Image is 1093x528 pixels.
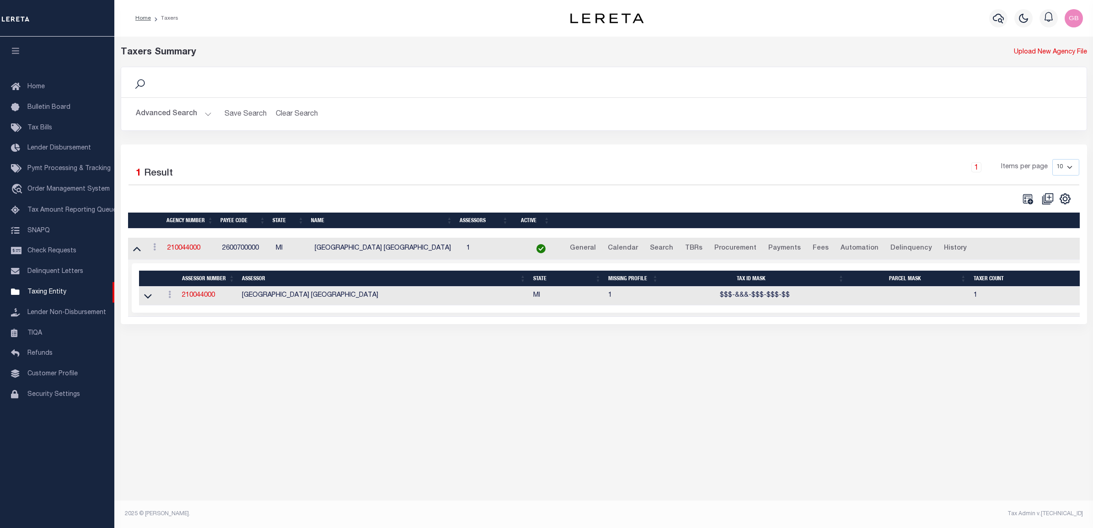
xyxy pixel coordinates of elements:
button: Advanced Search [136,105,212,123]
th: Assessors: activate to sort column ascending [456,213,512,229]
span: Tax Bills [27,125,52,131]
div: Taxers Summary [121,46,842,59]
th: Tax ID Mask: activate to sort column ascending [662,271,848,287]
a: Fees [809,241,833,256]
span: 1 [136,169,141,178]
a: Search [646,241,677,256]
a: Upload New Agency File [1014,48,1087,58]
td: 1 [970,287,1089,305]
span: Refunds [27,350,53,357]
a: Delinquency [886,241,936,256]
img: svg+xml;base64,PHN2ZyB4bWxucz0iaHR0cDovL3d3dy53My5vcmcvMjAwMC9zdmciIHBvaW50ZXItZXZlbnRzPSJub25lIi... [1065,9,1083,27]
span: Check Requests [27,248,76,254]
span: Items per page [1001,162,1048,172]
a: Procurement [710,241,761,256]
div: Tax Admin v.[TECHNICAL_ID] [611,510,1083,518]
span: $$$-&&&-$$$-$$$-$$ [720,292,790,299]
span: Home [27,84,45,90]
li: Taxers [151,14,178,22]
td: 1 [605,287,662,305]
th: Missing Profile: activate to sort column ascending [605,271,662,287]
img: check-icon-green.svg [536,244,546,253]
span: Pymt Processing & Tracking [27,165,111,172]
a: Automation [836,241,883,256]
th: Taxer Count: activate to sort column ascending [970,271,1089,287]
label: Result [144,166,173,181]
span: Order Management System [27,186,110,192]
a: Payments [764,241,805,256]
th: &nbsp; [553,213,1081,229]
span: Lender Non-Disbursement [27,309,106,316]
th: State: activate to sort column ascending [269,213,307,229]
button: Clear Search [272,105,322,123]
a: History [940,241,971,256]
a: 210044000 [182,292,215,299]
a: General [566,241,600,256]
th: Assessor: activate to sort column ascending [238,271,529,287]
td: 2600700000 [219,238,272,260]
a: Calendar [604,241,642,256]
i: travel_explore [11,184,26,196]
th: Assessor Number: activate to sort column ascending [178,271,238,287]
th: Parcel Mask: activate to sort column ascending [848,271,970,287]
span: Lender Disbursement [27,145,91,151]
div: 2025 © [PERSON_NAME]. [118,510,604,518]
a: 210044000 [167,245,200,251]
a: 1 [971,162,981,172]
a: TBRs [681,241,707,256]
span: Customer Profile [27,371,78,377]
span: Tax Amount Reporting Queue [27,207,117,213]
th: Agency Number: activate to sort column ascending [163,213,217,229]
td: [GEOGRAPHIC_DATA] [GEOGRAPHIC_DATA] [238,287,529,305]
span: Delinquent Letters [27,268,83,275]
img: logo-dark.svg [570,13,643,23]
td: 1 [463,238,520,260]
td: [GEOGRAPHIC_DATA] [GEOGRAPHIC_DATA] [311,238,463,260]
th: State: activate to sort column ascending [530,271,605,287]
button: Save Search [219,105,272,123]
td: MI [272,238,311,260]
span: Security Settings [27,391,80,398]
a: Home [135,16,151,21]
span: SNAPQ [27,227,50,234]
span: TIQA [27,330,42,336]
td: MI [530,287,605,305]
th: Active: activate to sort column ascending [512,213,553,229]
span: Bulletin Board [27,104,70,111]
th: Payee Code: activate to sort column ascending [217,213,269,229]
span: Taxing Entity [27,289,66,295]
th: Name: activate to sort column ascending [307,213,456,229]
